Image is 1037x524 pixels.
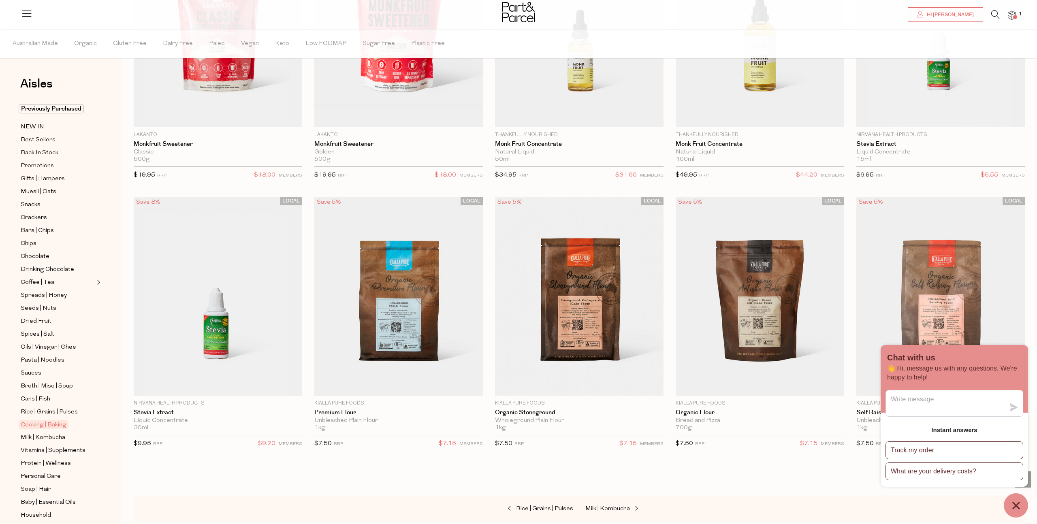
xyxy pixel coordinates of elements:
[1003,197,1025,205] span: LOCAL
[134,400,302,407] p: Nirvana Health Products
[21,459,71,469] span: Protein | Wellness
[21,484,94,494] a: Soap | Hair
[21,226,94,236] a: Bars | Chips
[495,141,664,148] a: Monk Fruit Concentrate
[676,197,844,396] img: Organic Flour
[21,187,56,197] span: Muesli | Oats
[676,141,844,148] a: Monk Fruit Concentrate
[314,197,483,396] img: Premium Flour
[21,104,94,114] a: Previously Purchased
[21,368,94,378] a: Sauces
[314,400,483,407] p: Kialla Pure Foods
[822,197,844,205] span: LOCAL
[314,149,483,156] div: Golden
[695,442,704,446] small: RRP
[21,369,41,378] span: Sauces
[459,442,483,446] small: MEMBERS
[856,409,1025,416] a: Self Raising Flour
[461,197,483,205] span: LOCAL
[495,409,664,416] a: Organic Stoneground
[19,104,84,113] span: Previously Purchased
[21,278,54,288] span: Coffee | Tea
[676,172,697,178] span: $49.95
[334,442,343,446] small: RRP
[134,197,302,396] img: Stevia Extract
[280,197,302,205] span: LOCAL
[21,200,94,210] a: Snacks
[1001,173,1025,178] small: MEMBERS
[363,30,395,58] span: Sugar Free
[495,441,512,447] span: $7.50
[254,170,275,181] span: $18.00
[338,173,347,178] small: RRP
[314,197,344,208] div: Save 5%
[21,290,94,300] a: Spreads | Honey
[21,394,94,404] a: Cans | Fish
[74,30,97,58] span: Organic
[113,30,147,58] span: Gluten Free
[21,381,94,391] a: Broth | Miso | Soup
[134,149,302,156] div: Classic
[314,131,483,138] p: Lakanto
[21,213,94,223] a: Crackers
[21,303,94,313] a: Seeds | Nuts
[21,252,49,262] span: Chocolate
[21,471,94,481] a: Personal Care
[502,2,535,22] img: Part&Parcel
[275,30,289,58] span: Keto
[21,330,54,339] span: Spices | Salt
[21,226,54,236] span: Bars | Chips
[134,409,302,416] a: Stevia Extract
[163,30,193,58] span: Dairy Free
[21,277,94,288] a: Coffee | Tea
[21,356,64,365] span: Pasta | Noodles
[21,407,94,417] a: Rice | Grains | Pulses
[925,11,974,18] span: Hi [PERSON_NAME]
[21,251,94,262] a: Chocolate
[459,173,483,178] small: MEMBERS
[314,424,325,432] span: 1kg
[21,265,74,275] span: Drinking Chocolate
[495,197,524,208] div: Save 5%
[495,400,664,407] p: Kialla Pure Foods
[21,445,94,456] a: Vitamins | Supplements
[134,131,302,138] p: Lakanto
[21,343,76,352] span: Oils | Vinegar | Ghee
[21,329,94,339] a: Spices | Salt
[21,264,94,275] a: Drinking Chocolate
[676,400,844,407] p: Kialla Pure Foods
[856,141,1025,148] a: Stevia Extract
[209,30,225,58] span: Paleo
[21,304,56,313] span: Seeds | Nuts
[21,135,94,145] a: Best Sellers
[676,131,844,138] p: Thankfully Nourished
[21,432,94,443] a: Milk | Kombucha
[134,156,150,163] span: 500g
[21,420,94,430] a: Cooking | Baking
[21,291,67,300] span: Spreads | Honey
[13,30,58,58] span: Australian Made
[279,173,302,178] small: MEMBERS
[856,197,886,208] div: Save 5%
[134,141,302,148] a: Monkfruit Sweetener
[134,417,302,424] div: Liquid Concentrate
[676,417,844,424] div: Bread and Pizza
[21,239,94,249] a: Chips
[615,170,637,181] span: $31.60
[856,400,1025,407] p: Kialla Pure Foods
[435,170,456,181] span: $18.00
[20,75,53,93] span: Aisles
[585,506,630,512] span: Milk | Kombucha
[518,173,528,178] small: RRP
[314,409,483,416] a: Premium Flour
[21,148,94,158] a: Back In Stock
[21,497,94,507] a: Baby | Essential Oils
[856,417,1025,424] div: Unbleached
[495,156,510,163] span: 50ml
[305,30,346,58] span: Low FODMAP
[640,442,664,446] small: MEMBERS
[21,510,94,520] a: Household
[19,420,68,429] span: Cooking | Baking
[21,458,94,469] a: Protein | Wellness
[1017,11,1024,18] span: 1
